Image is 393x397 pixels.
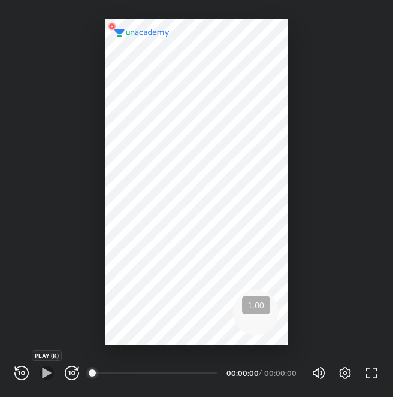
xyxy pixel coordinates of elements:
div: / [259,369,262,377]
div: 00:00:00 [264,369,297,377]
div: PLAY (K) [32,350,62,361]
img: logo.2a7e12a2.svg [114,29,170,37]
div: 00:00:00 [226,369,256,377]
img: wMgqJGBwKWe8AAAAABJRU5ErkJggg== [105,19,119,34]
